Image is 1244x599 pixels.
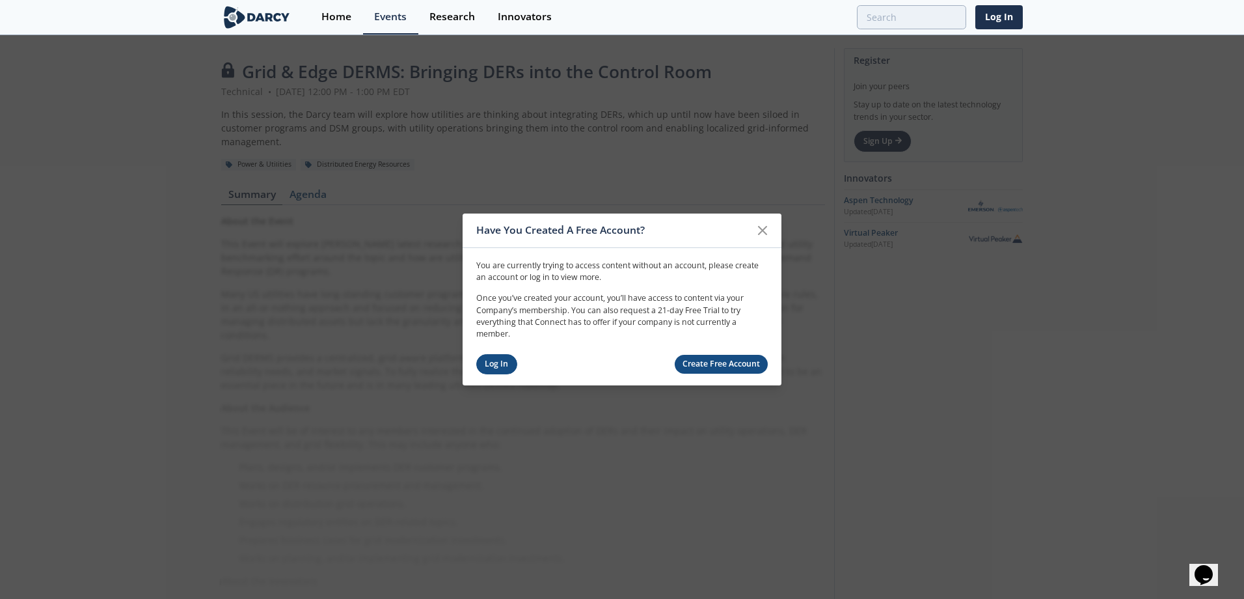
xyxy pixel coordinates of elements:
[221,6,292,29] img: logo-wide.svg
[498,12,552,22] div: Innovators
[374,12,407,22] div: Events
[476,292,768,341] p: Once you’ve created your account, you’ll have access to content via your Company’s membership. Yo...
[675,355,768,374] a: Create Free Account
[857,5,966,29] input: Advanced Search
[476,259,768,283] p: You are currently trying to access content without an account, please create an account or log in...
[1189,547,1231,586] iframe: chat widget
[476,218,750,243] div: Have You Created A Free Account?
[975,5,1023,29] a: Log In
[429,12,475,22] div: Research
[476,354,517,374] a: Log In
[321,12,351,22] div: Home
